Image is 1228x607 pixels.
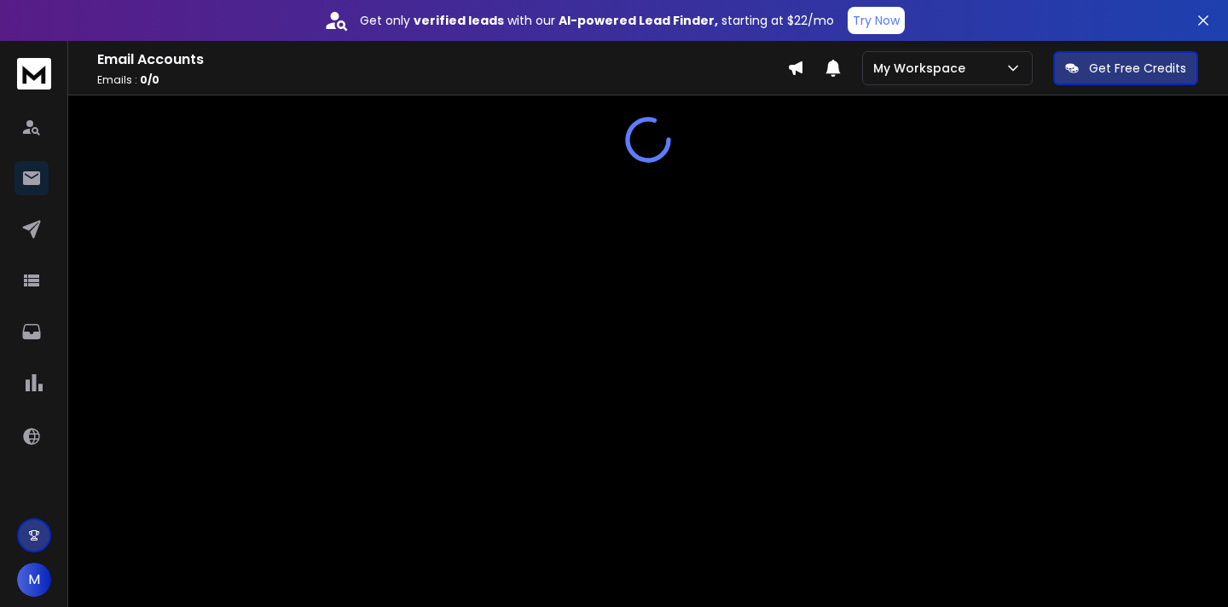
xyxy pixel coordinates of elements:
button: M [17,563,51,597]
h1: Email Accounts [97,49,787,70]
img: logo [17,58,51,90]
p: Try Now [853,12,900,29]
button: Try Now [848,7,905,34]
p: Get only with our starting at $22/mo [360,12,834,29]
p: Emails : [97,73,787,87]
p: My Workspace [873,60,972,77]
p: Get Free Credits [1089,60,1186,77]
strong: verified leads [414,12,504,29]
span: 0 / 0 [140,72,159,87]
strong: AI-powered Lead Finder, [559,12,718,29]
button: Get Free Credits [1053,51,1198,85]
